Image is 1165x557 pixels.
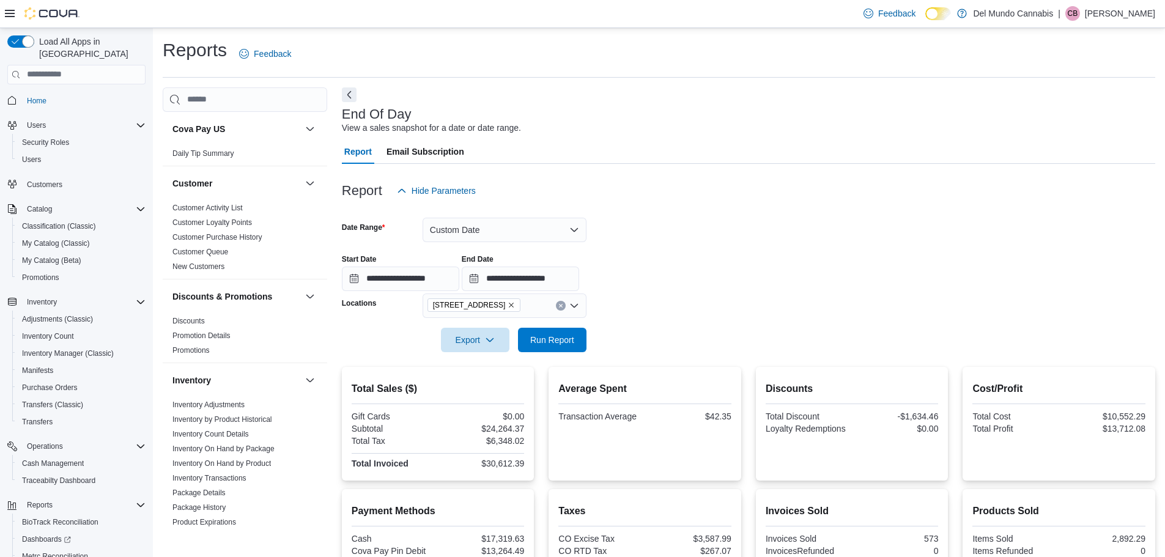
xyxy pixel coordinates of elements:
[17,363,146,378] span: Manifests
[22,400,83,410] span: Transfers (Classic)
[1062,411,1145,421] div: $10,552.29
[342,223,385,232] label: Date Range
[34,35,146,60] span: Load All Apps in [GEOGRAPHIC_DATA]
[172,177,212,190] h3: Customer
[12,531,150,548] a: Dashboards
[234,42,296,66] a: Feedback
[766,382,939,396] h2: Discounts
[17,456,146,471] span: Cash Management
[2,175,150,193] button: Customers
[412,185,476,197] span: Hide Parameters
[172,518,236,526] a: Product Expirations
[17,415,57,429] a: Transfers
[1062,424,1145,433] div: $13,712.08
[440,546,524,556] div: $13,264.49
[441,328,509,352] button: Export
[342,298,377,308] label: Locations
[172,218,252,227] span: Customer Loyalty Points
[172,415,272,424] span: Inventory by Product Historical
[17,473,100,488] a: Traceabilty Dashboard
[17,135,74,150] a: Security Roles
[558,504,731,518] h2: Taxes
[12,269,150,286] button: Promotions
[352,534,435,544] div: Cash
[22,118,146,133] span: Users
[558,411,642,421] div: Transaction Average
[342,267,459,291] input: Press the down key to open a popover containing a calendar.
[24,7,80,20] img: Cova
[172,149,234,158] a: Daily Tip Summary
[163,38,227,62] h1: Reports
[342,87,357,102] button: Next
[423,218,586,242] button: Custom Date
[163,146,327,166] div: Cova Pay US
[462,254,494,264] label: End Date
[172,290,300,303] button: Discounts & Promotions
[303,373,317,388] button: Inventory
[1068,6,1078,21] span: CB
[925,7,951,20] input: Dark Mode
[1085,6,1155,21] p: [PERSON_NAME]
[172,400,245,409] a: Inventory Adjustments
[22,138,69,147] span: Security Roles
[17,270,64,285] a: Promotions
[17,346,119,361] a: Inventory Manager (Classic)
[17,380,83,395] a: Purchase Orders
[22,459,84,468] span: Cash Management
[558,534,642,544] div: CO Excise Tax
[17,329,79,344] a: Inventory Count
[172,247,228,257] span: Customer Queue
[440,436,524,446] div: $6,348.02
[17,236,95,251] a: My Catalog (Classic)
[17,473,146,488] span: Traceabilty Dashboard
[854,546,938,556] div: 0
[22,349,114,358] span: Inventory Manager (Classic)
[518,328,586,352] button: Run Report
[27,297,57,307] span: Inventory
[303,176,317,191] button: Customer
[2,496,150,514] button: Reports
[12,379,150,396] button: Purchase Orders
[17,346,146,361] span: Inventory Manager (Classic)
[648,534,731,544] div: $3,587.99
[12,472,150,489] button: Traceabilty Dashboard
[569,301,579,311] button: Open list of options
[1065,6,1080,21] div: Cody Brumfield
[972,382,1145,396] h2: Cost/Profit
[2,117,150,134] button: Users
[556,301,566,311] button: Clear input
[172,374,211,386] h3: Inventory
[1062,546,1145,556] div: 0
[972,534,1056,544] div: Items Sold
[172,248,228,256] a: Customer Queue
[172,346,210,355] a: Promotions
[352,459,409,468] strong: Total Invoiced
[878,7,915,20] span: Feedback
[172,218,252,227] a: Customer Loyalty Points
[972,504,1145,518] h2: Products Sold
[22,238,90,248] span: My Catalog (Classic)
[17,415,146,429] span: Transfers
[766,504,939,518] h2: Invoices Sold
[854,534,938,544] div: 573
[448,328,502,352] span: Export
[854,411,938,421] div: -$1,634.46
[342,122,521,135] div: View a sales snapshot for a date or date range.
[859,1,920,26] a: Feedback
[172,429,249,439] span: Inventory Count Details
[440,534,524,544] div: $17,319.63
[303,289,317,304] button: Discounts & Promotions
[2,201,150,218] button: Catalog
[17,219,101,234] a: Classification (Classic)
[172,177,300,190] button: Customer
[22,221,96,231] span: Classification (Classic)
[17,397,146,412] span: Transfers (Classic)
[172,262,224,271] span: New Customers
[12,235,150,252] button: My Catalog (Classic)
[22,439,68,454] button: Operations
[342,254,377,264] label: Start Date
[2,293,150,311] button: Inventory
[17,219,146,234] span: Classification (Classic)
[386,139,464,164] span: Email Subscription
